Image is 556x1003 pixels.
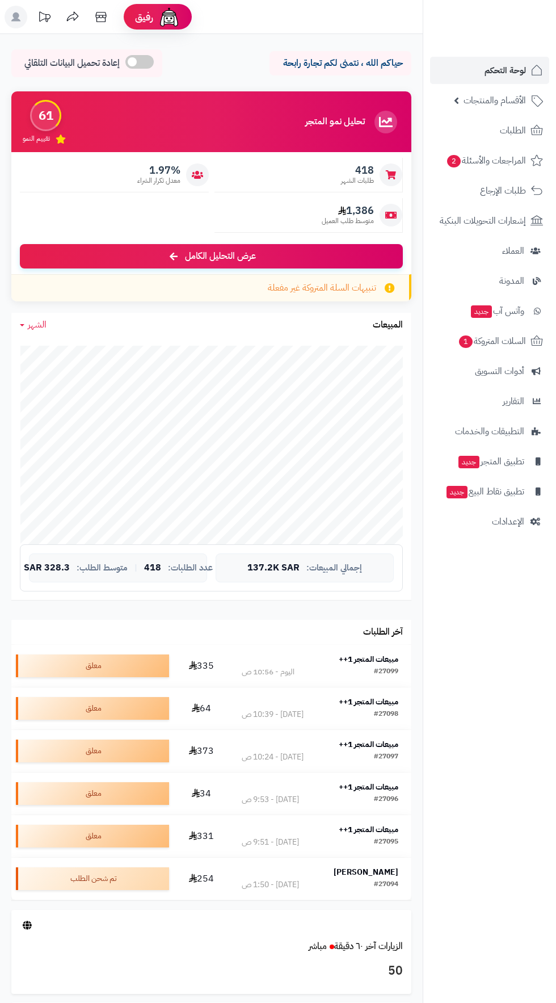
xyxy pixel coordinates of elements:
span: رفيق [135,10,153,24]
a: الشهر [20,318,47,331]
div: معلق [16,654,169,677]
img: ai-face.png [158,6,180,28]
span: متوسط الطلب: [77,563,128,573]
td: 254 [174,858,229,900]
span: إعادة تحميل البيانات التلقائي [24,57,120,70]
span: الأقسام والمنتجات [464,93,526,108]
a: وآتس آبجديد [430,297,549,325]
span: التطبيقات والخدمات [455,423,524,439]
span: 418 [144,563,161,573]
a: إشعارات التحويلات البنكية [430,207,549,234]
a: المراجعات والأسئلة2 [430,147,549,174]
h3: آخر الطلبات [363,627,403,637]
div: #27097 [374,752,398,763]
span: إجمالي المبيعات: [306,563,362,573]
div: [DATE] - 10:39 ص [242,709,304,720]
span: متوسط طلب العميل [322,216,374,226]
span: تقييم النمو [23,134,50,144]
strong: مبيعات المتجر 1++ [339,696,398,708]
h3: المبيعات [373,320,403,330]
div: #27094 [374,879,398,891]
span: 1 [459,335,473,348]
p: حياكم الله ، نتمنى لكم تجارة رابحة [278,57,403,70]
span: وآتس آب [470,303,524,319]
span: السلات المتروكة [458,333,526,349]
span: عرض التحليل الكامل [185,250,256,263]
div: معلق [16,740,169,762]
a: طلبات الإرجاع [430,177,549,204]
div: #27099 [374,666,398,678]
span: جديد [447,486,467,498]
div: معلق [16,697,169,720]
div: معلق [16,825,169,847]
a: التطبيقات والخدمات [430,418,549,445]
strong: مبيعات المتجر 1++ [339,781,398,793]
span: معدل تكرار الشراء [137,176,180,186]
a: عرض التحليل الكامل [20,244,403,268]
a: الزيارات آخر ٦٠ دقيقةمباشر [309,939,403,953]
span: لوحة التحكم [485,62,526,78]
span: طلبات الإرجاع [480,183,526,199]
a: تطبيق نقاط البيعجديد [430,478,549,505]
span: أدوات التسويق [475,363,524,379]
span: جديد [458,456,479,468]
span: تطبيق نقاط البيع [445,484,524,500]
span: 1.97% [137,164,180,177]
span: المدونة [499,273,524,289]
div: [DATE] - 9:51 ص [242,837,299,848]
strong: مبيعات المتجر 1++ [339,824,398,836]
span: 418 [341,164,374,177]
strong: مبيعات المتجر 1++ [339,738,398,750]
td: 335 [174,645,229,687]
span: إشعارات التحويلات البنكية [440,213,526,229]
a: أدوات التسويق [430,358,549,385]
span: 328.3 SAR [24,563,70,573]
a: الطلبات [430,117,549,144]
h3: 50 [20,962,403,981]
span: تطبيق المتجر [457,454,524,469]
strong: مبيعات المتجر 1++ [339,653,398,665]
a: تطبيق المتجرجديد [430,448,549,475]
span: 1,386 [322,204,374,217]
div: [DATE] - 1:50 ص [242,879,299,891]
span: التقارير [503,393,524,409]
span: المراجعات والأسئلة [446,153,526,169]
span: تنبيهات السلة المتروكة غير مفعلة [268,282,376,295]
span: 2 [447,155,461,167]
td: 373 [174,730,229,772]
td: 64 [174,687,229,729]
span: الإعدادات [492,514,524,530]
td: 34 [174,773,229,815]
a: تحديثات المنصة [30,6,58,31]
div: تم شحن الطلب [16,867,169,890]
small: مباشر [309,939,327,953]
span: الشهر [28,318,47,331]
div: معلق [16,782,169,805]
div: #27096 [374,794,398,805]
span: 137.2K SAR [247,563,300,573]
div: اليوم - 10:56 ص [242,666,294,678]
div: [DATE] - 9:53 ص [242,794,299,805]
span: | [134,564,137,572]
a: لوحة التحكم [430,57,549,84]
a: العملاء [430,237,549,265]
strong: [PERSON_NAME] [334,866,398,878]
a: التقارير [430,388,549,415]
td: 331 [174,815,229,857]
span: العملاء [502,243,524,259]
a: السلات المتروكة1 [430,328,549,355]
a: المدونة [430,267,549,295]
div: #27098 [374,709,398,720]
a: الإعدادات [430,508,549,535]
div: #27095 [374,837,398,848]
span: عدد الطلبات: [168,563,213,573]
span: الطلبات [500,123,526,139]
span: طلبات الشهر [341,176,374,186]
div: [DATE] - 10:24 ص [242,752,304,763]
h3: تحليل نمو المتجر [305,117,365,127]
span: جديد [471,305,492,318]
